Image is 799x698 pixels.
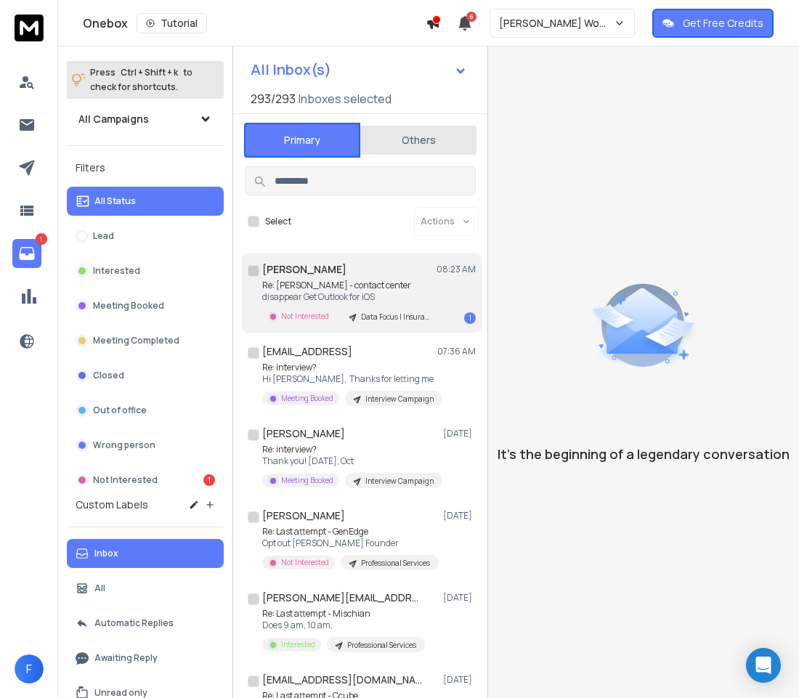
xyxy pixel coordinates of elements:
p: Professional Services [347,640,416,651]
button: All Inbox(s) [239,55,479,84]
a: 1 [12,239,41,268]
button: F [15,654,44,683]
p: All Status [94,195,136,207]
p: Get Free Credits [683,16,763,31]
button: Automatic Replies [67,609,224,638]
p: Re: Last attempt - GenEdge [262,526,437,537]
p: Professional Services [361,558,430,569]
p: Re: interview? [262,362,437,373]
h3: Filters [67,158,224,178]
div: Open Intercom Messenger [746,648,781,683]
p: 1 [36,233,47,245]
p: Does 9 am, 10 am, [262,620,425,631]
button: Wrong person [67,431,224,460]
button: Closed [67,361,224,390]
p: [PERSON_NAME] Workspace [499,16,614,31]
p: Meeting Completed [93,335,179,346]
button: All Status [67,187,224,216]
h1: All Campaigns [78,112,149,126]
span: 6 [466,12,476,22]
button: Lead [67,222,224,251]
p: Not Interested [281,557,329,568]
p: Meeting Booked [93,300,164,312]
span: 293 / 293 [251,90,296,107]
button: Not Interested1 [67,466,224,495]
button: Inbox [67,539,224,568]
h1: [PERSON_NAME] [262,508,345,523]
p: Thank you! [DATE], Oct [262,455,437,467]
span: Ctrl + Shift + k [118,64,180,81]
button: Get Free Credits [652,9,774,38]
button: All Campaigns [67,105,224,134]
p: All [94,583,105,594]
h1: [PERSON_NAME] [262,262,346,277]
p: [DATE] [443,428,476,439]
p: Re: [PERSON_NAME] - contact center [262,280,437,291]
p: [DATE] [443,674,476,686]
h1: All Inbox(s) [251,62,331,77]
div: 1 [203,474,215,486]
div: Onebox [83,13,426,33]
p: Interested [281,639,315,650]
p: Out of office [93,405,147,416]
p: Re: Last attempt - Mischian [262,608,425,620]
p: Not Interested [93,474,158,486]
p: Hi [PERSON_NAME], Thanks for letting me [262,373,437,385]
p: Automatic Replies [94,617,174,629]
h1: [PERSON_NAME][EMAIL_ADDRESS][DOMAIN_NAME] [262,591,422,605]
p: Opt out [PERSON_NAME] Founder [262,537,437,549]
p: Wrong person [93,439,155,451]
button: Interested [67,256,224,285]
h1: [EMAIL_ADDRESS][DOMAIN_NAME] [262,673,422,687]
p: Press to check for shortcuts. [90,65,192,94]
p: Meeting Booked [281,393,333,404]
h3: Inboxes selected [299,90,392,107]
button: Awaiting Reply [67,644,224,673]
button: Out of office [67,396,224,425]
p: [DATE] [443,510,476,522]
button: All [67,574,224,603]
p: It’s the beginning of a legendary conversation [498,444,790,464]
h1: [EMAIL_ADDRESS] [262,344,352,359]
p: Re: interview? [262,444,437,455]
button: Primary [244,123,360,158]
p: Interested [93,265,140,277]
p: Data Focus | Insurance | 500-10000 | 500-1B [361,312,431,322]
p: Interview Campaign [365,394,434,405]
p: Not Interested [281,311,329,322]
p: 08:23 AM [437,264,476,275]
button: Tutorial [137,13,207,33]
p: [DATE] [443,592,476,604]
button: Meeting Booked [67,291,224,320]
p: Meeting Booked [281,475,333,486]
label: Select [265,216,291,227]
p: Awaiting Reply [94,652,158,664]
p: Inbox [94,548,118,559]
h3: Custom Labels [76,498,148,512]
p: Lead [93,230,114,242]
h1: [PERSON_NAME] [262,426,345,441]
button: Others [360,124,476,156]
button: Meeting Completed [67,326,224,355]
p: Closed [93,370,124,381]
p: disappear Get Outlook for iOS [262,291,437,303]
div: 1 [464,312,476,324]
p: 07:36 AM [437,346,476,357]
p: Interview Campaign [365,476,434,487]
